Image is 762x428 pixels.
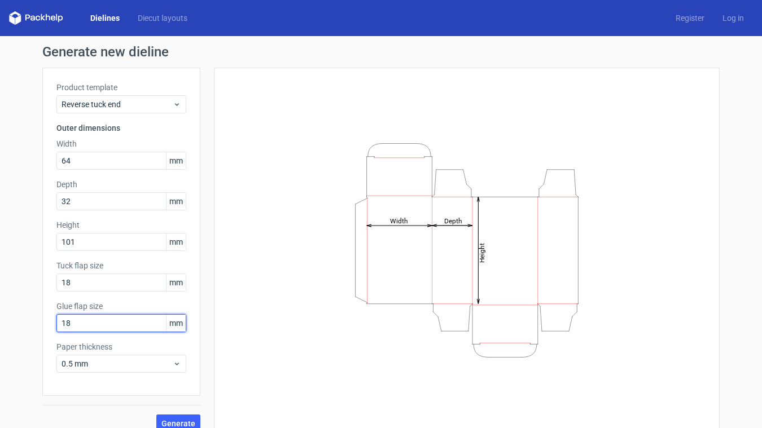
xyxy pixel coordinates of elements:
[62,99,173,110] span: Reverse tuck end
[166,193,186,210] span: mm
[56,341,186,352] label: Paper thickness
[129,12,196,24] a: Diecut layouts
[166,274,186,291] span: mm
[62,358,173,369] span: 0.5 mm
[56,219,186,231] label: Height
[444,217,462,224] tspan: Depth
[667,12,713,24] a: Register
[166,315,186,332] span: mm
[390,217,408,224] tspan: Width
[42,45,720,59] h1: Generate new dieline
[81,12,129,24] a: Dielines
[161,420,195,427] span: Generate
[56,82,186,93] label: Product template
[478,242,486,262] tspan: Height
[56,138,186,149] label: Width
[56,301,186,312] label: Glue flap size
[56,122,186,134] h3: Outer dimensions
[56,260,186,271] label: Tuck flap size
[166,233,186,250] span: mm
[713,12,753,24] a: Log in
[56,179,186,190] label: Depth
[166,152,186,169] span: mm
